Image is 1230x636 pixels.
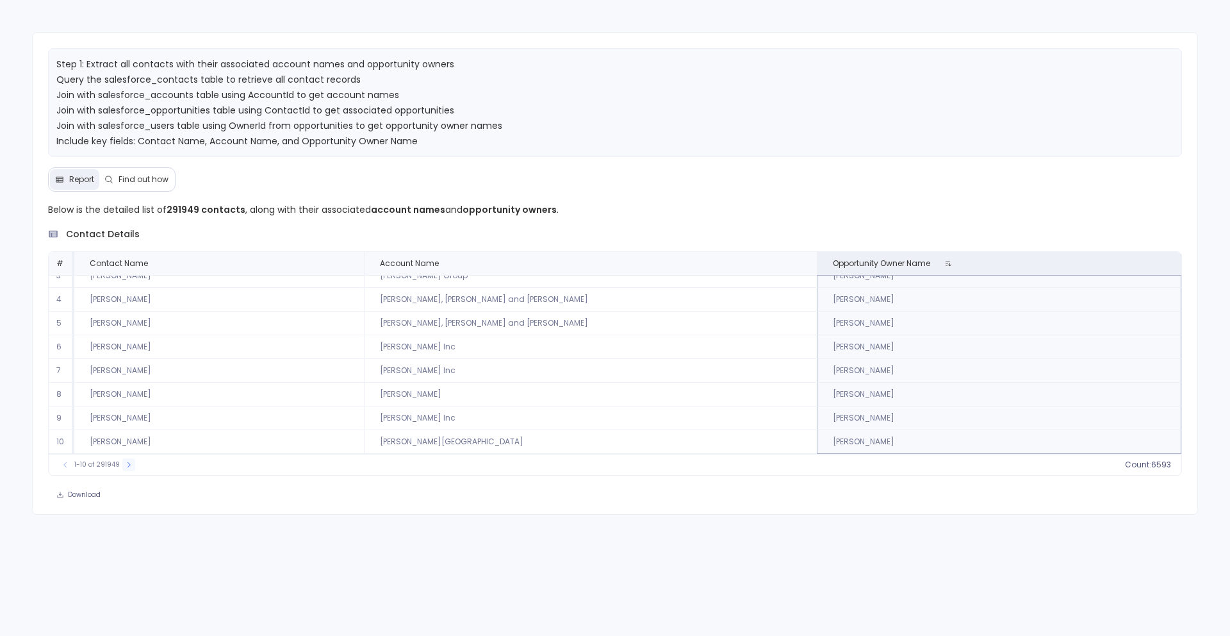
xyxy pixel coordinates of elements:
td: [PERSON_NAME] [74,430,364,454]
td: [PERSON_NAME] [817,406,1181,430]
td: [PERSON_NAME] [817,264,1181,288]
td: [PERSON_NAME] [74,312,364,335]
td: 9 [49,406,74,430]
span: Opportunity Owner Name [833,258,930,269]
td: [PERSON_NAME] Inc [364,335,817,359]
td: [PERSON_NAME] [74,264,364,288]
td: 3 [49,264,74,288]
td: [PERSON_NAME] [74,335,364,359]
td: 6 [49,335,74,359]
td: 7 [49,359,74,383]
span: Contact Name [90,258,148,269]
strong: opportunity owners [463,203,557,216]
td: [PERSON_NAME] [817,430,1181,454]
td: [PERSON_NAME][GEOGRAPHIC_DATA] [364,430,817,454]
button: Report [50,169,99,190]
span: 6593 [1151,460,1171,470]
td: [PERSON_NAME], [PERSON_NAME] and [PERSON_NAME] [364,312,817,335]
td: [PERSON_NAME] [74,359,364,383]
span: Step 1: Extract all contacts with their associated account names and opportunity owners Query the... [56,58,502,178]
td: 4 [49,288,74,312]
span: Report [69,174,94,185]
td: [PERSON_NAME] [74,288,364,312]
td: 10 [49,430,74,454]
strong: 291949 contacts [167,203,245,216]
td: [PERSON_NAME] [817,288,1181,312]
strong: account names [371,203,445,216]
td: [PERSON_NAME] [817,359,1181,383]
td: [PERSON_NAME] [817,383,1181,406]
td: [PERSON_NAME] [817,335,1181,359]
td: [PERSON_NAME] [74,406,364,430]
span: contact details [66,228,140,241]
td: 5 [49,312,74,335]
span: Download [68,490,101,499]
td: [PERSON_NAME] Group [364,264,817,288]
button: Find out how [99,169,174,190]
td: 8 [49,383,74,406]
span: # [56,258,63,269]
td: [PERSON_NAME] [74,383,364,406]
span: count : [1125,460,1151,470]
td: [PERSON_NAME] [364,383,817,406]
span: Account Name [380,258,439,269]
button: Download [48,486,109,504]
td: [PERSON_NAME] Inc [364,359,817,383]
td: [PERSON_NAME], [PERSON_NAME] and [PERSON_NAME] [364,288,817,312]
p: Below is the detailed list of , along with their associated and . [48,202,1183,217]
td: [PERSON_NAME] [817,312,1181,335]
span: Find out how [119,174,168,185]
span: 1-10 of 291949 [74,460,120,470]
td: [PERSON_NAME] Inc [364,406,817,430]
